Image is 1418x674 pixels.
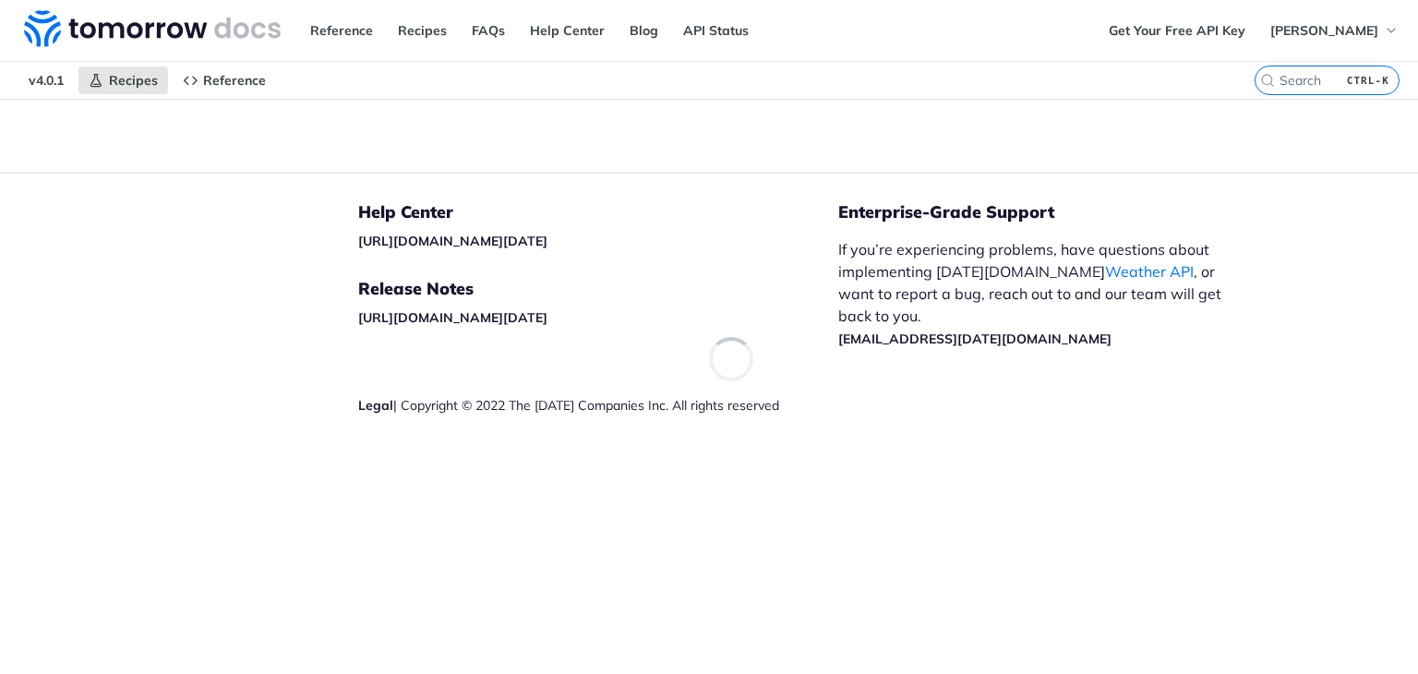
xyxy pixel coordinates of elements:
[673,17,759,44] a: API Status
[1099,17,1256,44] a: Get Your Free API Key
[78,66,168,94] a: Recipes
[358,396,838,415] div: | Copyright © 2022 The [DATE] Companies Inc. All rights reserved
[1260,17,1409,44] button: [PERSON_NAME]
[838,331,1112,347] a: [EMAIL_ADDRESS][DATE][DOMAIN_NAME]
[24,10,281,47] img: Tomorrow.io Weather API Docs
[838,238,1241,349] p: If you’re experiencing problems, have questions about implementing [DATE][DOMAIN_NAME] , or want ...
[838,201,1270,223] h5: Enterprise-Grade Support
[203,72,266,89] span: Reference
[358,233,547,249] a: [URL][DOMAIN_NAME][DATE]
[1270,22,1378,39] span: [PERSON_NAME]
[173,66,276,94] a: Reference
[358,397,393,414] a: Legal
[1342,71,1394,90] kbd: CTRL-K
[388,17,457,44] a: Recipes
[1105,262,1194,281] a: Weather API
[1260,73,1275,88] svg: Search
[520,17,615,44] a: Help Center
[358,278,838,300] h5: Release Notes
[18,66,74,94] span: v4.0.1
[619,17,668,44] a: Blog
[358,201,838,223] h5: Help Center
[300,17,383,44] a: Reference
[358,309,547,326] a: [URL][DOMAIN_NAME][DATE]
[109,72,158,89] span: Recipes
[462,17,515,44] a: FAQs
